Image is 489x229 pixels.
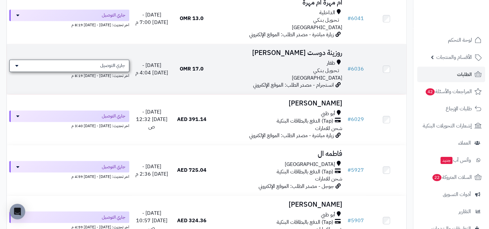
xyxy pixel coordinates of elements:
[425,87,472,96] span: المراجعات والأسئلة
[347,115,364,123] a: #6029
[315,125,342,132] span: شحن للامارات
[102,214,125,220] span: جاري التوصيل
[458,138,471,147] span: العملاء
[417,152,485,168] a: وآتس آبجديد
[347,216,364,224] a: #5907
[284,160,335,168] span: [GEOGRAPHIC_DATA]
[177,216,207,224] span: 324.36 AED
[347,65,364,73] a: #6036
[326,60,335,67] span: ظفار
[347,15,364,22] a: #6041
[423,121,472,130] span: إشعارات التحويلات البنكية
[9,21,129,28] div: اخر تحديث: [DATE] - [DATE] 8:19 م
[136,108,167,131] span: [DATE] - [DATE] 12:32 ص
[448,36,472,45] span: لوحة التحكم
[321,110,335,117] span: أبو ظبي
[347,166,364,174] a: #5927
[417,169,485,185] a: السلات المتروكة22
[313,16,339,24] span: تـحـويـل بـنـكـي
[177,115,207,123] span: 391.14 AED
[9,122,129,129] div: اخر تحديث: [DATE] - [DATE] 3:40 م
[459,207,471,216] span: التقارير
[102,163,125,170] span: جاري التوصيل
[347,166,351,174] span: #
[102,113,125,119] span: جاري التوصيل
[446,104,472,113] span: طلبات الإرجاع
[443,190,471,199] span: أدوات التسويق
[100,62,125,69] span: جاري التوصيل
[214,201,342,208] h3: [PERSON_NAME]
[432,174,441,181] span: 22
[135,11,168,26] span: [DATE] - [DATE] 7:00 م
[432,173,472,182] span: السلات المتروكة
[253,81,334,89] span: انستجرام - مصدر الطلب: الموقع الإلكتروني
[276,117,333,125] span: (Tap) الدفع بالبطاقات البنكية
[347,65,351,73] span: #
[214,49,342,57] h3: روزينة دوست [PERSON_NAME]
[417,101,485,116] a: طلبات الإرجاع
[135,61,168,77] span: [DATE] - [DATE] 4:04 م
[135,162,168,178] span: [DATE] - [DATE] 2:36 م
[417,118,485,134] a: إشعارات التحويلات البنكية
[258,182,334,190] span: جوجل - مصدر الطلب: الموقع الإلكتروني
[457,70,472,79] span: الطلبات
[276,168,333,175] span: (Tap) الدفع بالبطاقات البنكية
[214,150,342,158] h3: فاطمه ال
[180,65,204,73] span: 17.0 OMR
[417,32,485,48] a: لوحة التحكم
[214,100,342,107] h3: [PERSON_NAME]
[436,53,472,62] span: الأقسام والمنتجات
[441,157,452,164] span: جديد
[102,12,125,18] span: جاري التوصيل
[417,135,485,151] a: العملاء
[319,9,335,16] span: الداخلية
[417,187,485,202] a: أدوات التسويق
[347,15,351,22] span: #
[321,211,335,218] span: أبو ظبي
[347,216,351,224] span: #
[417,204,485,219] a: التقارير
[315,175,342,182] span: شحن للامارات
[249,31,334,38] span: زيارة مباشرة - مصدر الطلب: الموقع الإلكتروني
[10,204,25,219] div: Open Intercom Messenger
[417,84,485,99] a: المراجعات والأسئلة42
[313,67,339,74] span: تـحـويـل بـنـكـي
[292,24,342,31] span: [GEOGRAPHIC_DATA]
[347,115,351,123] span: #
[292,74,342,82] span: [GEOGRAPHIC_DATA]
[276,218,333,226] span: (Tap) الدفع بالبطاقات البنكية
[445,18,483,32] img: logo-2.png
[426,88,435,95] span: 42
[417,67,485,82] a: الطلبات
[249,132,334,139] span: زيارة مباشرة - مصدر الطلب: الموقع الإلكتروني
[177,166,207,174] span: 725.04 AED
[440,156,471,165] span: وآتس آب
[9,72,129,79] div: اخر تحديث: [DATE] - [DATE] 8:19 م
[180,15,204,22] span: 13.0 OMR
[9,172,129,179] div: اخر تحديث: [DATE] - [DATE] 4:59 م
